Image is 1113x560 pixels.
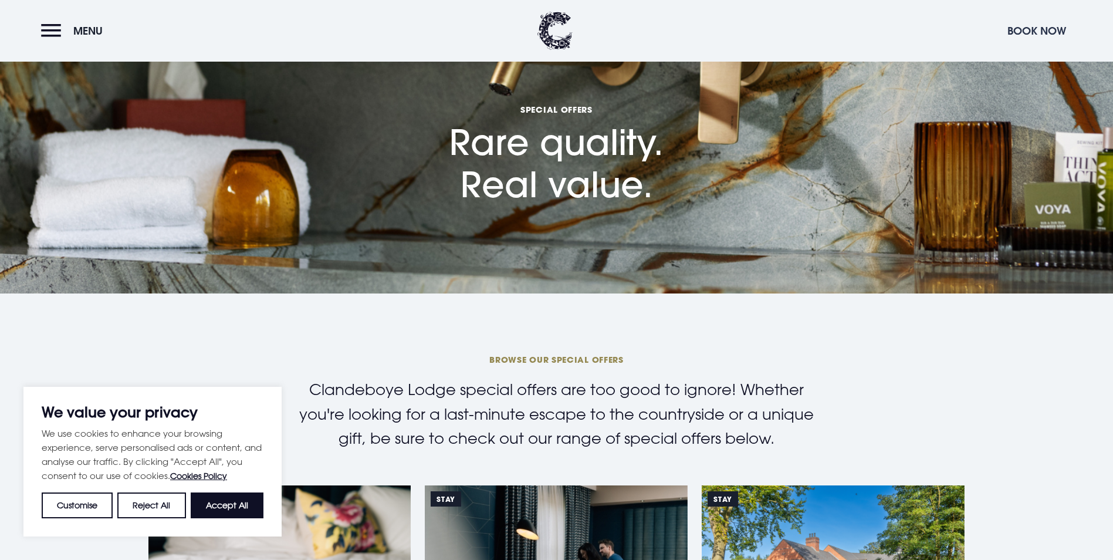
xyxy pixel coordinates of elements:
button: Reject All [117,492,185,518]
button: Customise [42,492,113,518]
span: BROWSE OUR SPECIAL OFFERS [277,354,835,365]
p: We value your privacy [42,405,263,419]
span: Stay [708,491,738,507]
a: Cookies Policy [170,471,227,481]
span: Special Offers [449,104,664,115]
button: Book Now [1002,18,1072,43]
p: Clandeboye Lodge special offers are too good to ignore! Whether you're looking for a last-minute ... [287,377,827,451]
h1: Rare quality. Real value. [449,35,664,206]
button: Menu [41,18,109,43]
span: Menu [73,24,103,38]
span: Stay [431,491,461,507]
p: We use cookies to enhance your browsing experience, serve personalised ads or content, and analys... [42,426,263,483]
img: Clandeboye Lodge [537,12,573,50]
button: Accept All [191,492,263,518]
div: We value your privacy [23,387,282,537]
